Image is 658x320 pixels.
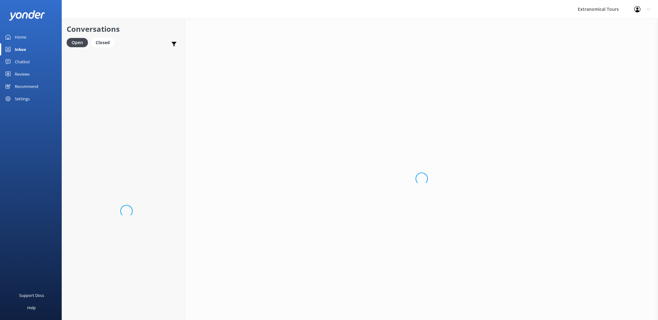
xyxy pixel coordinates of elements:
[15,31,26,43] div: Home
[67,23,180,35] h2: Conversations
[15,93,30,105] div: Settings
[27,301,36,314] div: Help
[15,68,30,80] div: Reviews
[67,38,88,47] div: Open
[15,56,30,68] div: Chatbot
[91,38,114,47] div: Closed
[19,289,44,301] div: Support Docs
[15,80,38,93] div: Recommend
[67,39,91,46] a: Open
[9,10,45,20] img: yonder-white-logo.png
[15,43,26,56] div: Inbox
[91,39,118,46] a: Closed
